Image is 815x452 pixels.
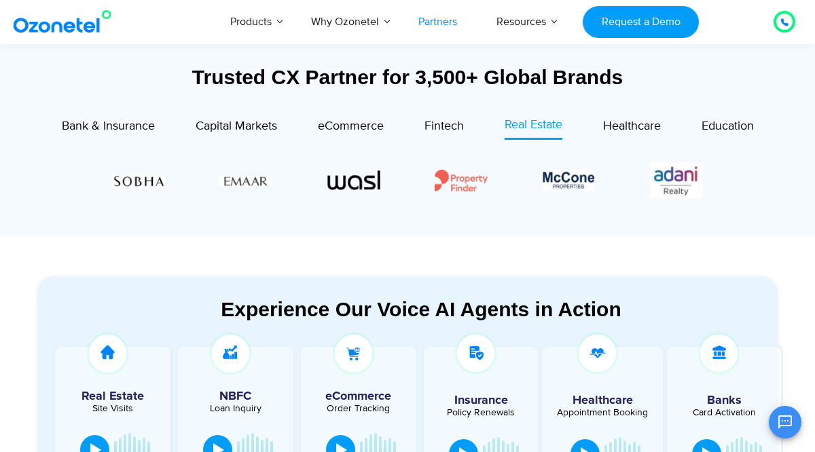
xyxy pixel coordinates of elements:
[37,65,778,89] div: Trusted CX Partner for 3,500+ Global Brands
[552,394,653,407] h5: Healthcare
[424,119,464,134] span: Fintech
[431,394,531,407] h5: Insurance
[702,119,754,134] span: Education
[62,119,155,134] span: Bank & Insurance
[185,404,287,413] div: Loan Inquiry
[196,116,277,140] a: Capital Markets
[424,116,464,140] a: Fintech
[308,404,410,413] div: Order Tracking
[431,408,531,417] div: Policy Renewals
[603,119,661,134] span: Healthcare
[112,154,703,206] div: Image Carousel
[702,116,754,140] a: Education
[505,116,562,140] a: Real Estate
[308,390,410,402] h5: eCommerce
[318,116,384,140] a: eCommerce
[674,394,774,407] h5: Banks
[318,119,384,134] span: eCommerce
[185,390,287,402] h5: NBFC
[51,297,791,321] div: Experience Our Voice AI Agents in Action
[62,390,164,402] h5: Real Estate
[62,116,155,140] a: Bank & Insurance
[62,404,164,413] div: Site Visits
[505,117,562,132] span: Real Estate
[196,119,277,134] span: Capital Markets
[583,6,699,38] a: Request a Demo
[603,116,661,140] a: Healthcare
[769,406,801,438] button: Open chat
